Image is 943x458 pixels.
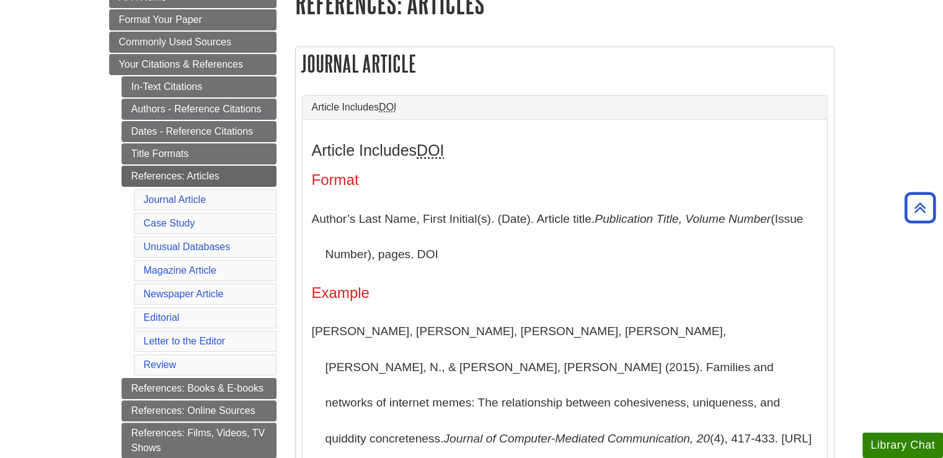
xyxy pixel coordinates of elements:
a: Dates - Reference Citations [122,121,277,142]
span: Your Citations & References [119,59,243,70]
a: Title Formats [122,143,277,164]
a: In-Text Citations [122,76,277,97]
a: Back to Top [900,199,940,216]
a: References: Books & E-books [122,378,277,399]
i: Publication Title, Volume Number [595,212,771,225]
a: Commonly Used Sources [109,32,277,53]
i: Journal of Computer-Mediated Communication, 20 [443,432,709,445]
abbr: Digital Object Identifier. This is the string of numbers associated with a particular article. No... [379,102,396,112]
p: Author’s Last Name, First Initial(s). (Date). Article title. (Issue Number), pages. DOI [312,201,818,272]
a: Case Study [144,218,195,228]
h4: Format [312,172,818,188]
a: Letter to the Editor [144,336,226,346]
abbr: Digital Object Identifier. This is the string of numbers associated with a particular article. No... [417,141,444,159]
a: Newspaper Article [144,289,224,299]
a: Review [144,359,176,370]
a: Authors - Reference Citations [122,99,277,120]
h3: Article Includes [312,141,818,159]
span: Commonly Used Sources [119,37,231,47]
h2: Journal Article [296,47,834,80]
a: Journal Article [144,194,206,205]
button: Library Chat [862,433,943,458]
a: Editorial [144,312,180,323]
a: Article IncludesDOI [312,102,818,113]
a: Format Your Paper [109,9,277,30]
h4: Example [312,285,818,301]
a: Unusual Databases [144,241,231,252]
a: Your Citations & References [109,54,277,75]
a: References: Articles [122,166,277,187]
a: Magazine Article [144,265,216,276]
a: References: Online Sources [122,400,277,421]
span: Format Your Paper [119,14,202,25]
